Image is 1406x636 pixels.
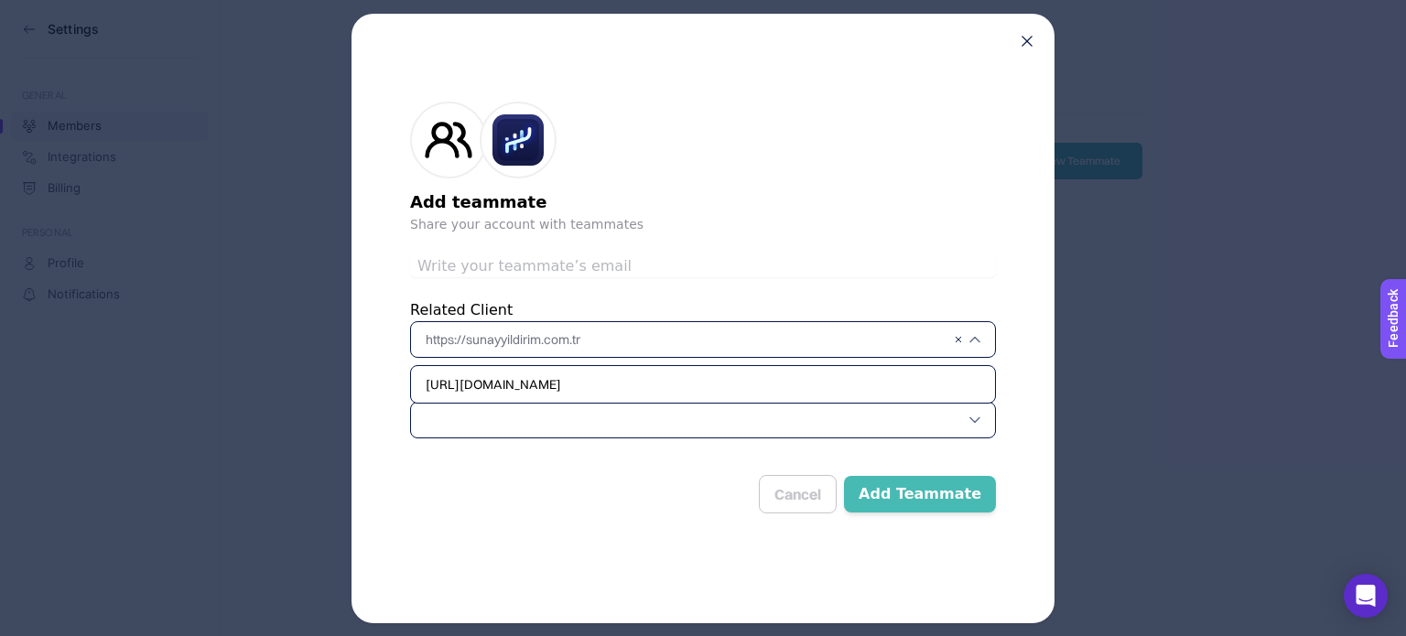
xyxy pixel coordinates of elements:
[426,375,561,393] span: [URL][DOMAIN_NAME]
[410,301,513,318] label: Related Client
[1344,574,1388,618] div: Open Intercom Messenger
[426,330,946,349] input: https://sunayyildirim.com.tr
[11,5,70,20] span: Feedback
[759,475,837,513] button: Cancel
[410,189,996,215] h2: Add teammate
[410,255,996,277] input: Write your teammate’s email
[969,334,980,345] img: svg%3e
[410,215,996,233] p: Share your account with teammates
[844,476,996,512] button: Add Teammate
[969,415,980,426] img: svg%3e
